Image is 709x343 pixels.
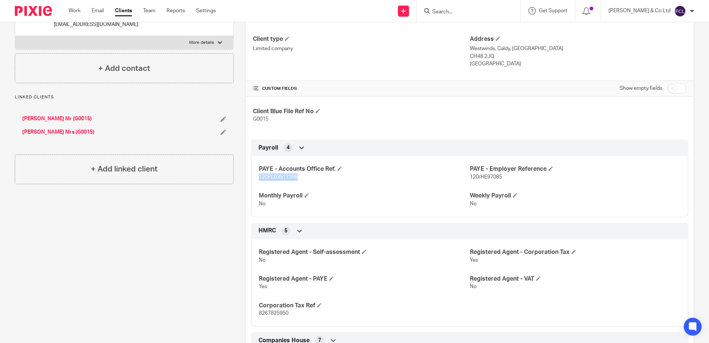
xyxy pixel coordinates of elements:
h4: Registered Agent - Self-assessment [259,248,469,256]
h4: Monthly Payroll [259,192,469,200]
h4: Weekly Payroll [470,192,680,200]
a: Reports [166,7,185,14]
p: Westwinds, Caldy, [GEOGRAPHIC_DATA] [470,45,686,52]
h4: + Add contact [98,63,150,74]
label: Show empty fields [620,85,662,92]
input: Search [432,9,498,16]
img: svg%3E [674,5,686,17]
h4: Corporation Tax Ref [259,302,469,310]
a: Team [143,7,155,14]
h4: + Add linked client [91,163,158,175]
h4: Address [470,35,686,43]
img: Pixie [15,6,52,16]
h4: PAYE - Accounts Office Ref. [259,165,469,173]
a: Email [92,7,104,14]
a: Work [69,7,80,14]
span: G0015 [253,117,268,122]
p: More details [189,40,214,46]
h4: Registered Agent - Corporation Tax [470,248,680,256]
span: 120/HE97085 [470,174,502,180]
span: 5 [284,227,287,235]
h4: CUSTOM FIELDS [253,86,469,92]
a: Settings [196,7,216,14]
span: 4 [287,144,290,151]
p: CH48 2JQ [470,53,686,60]
span: No [470,284,476,289]
p: [PERSON_NAME] & Co Ltd [609,7,670,14]
span: No [259,201,266,206]
a: Clients [115,7,132,14]
p: Linked clients [15,94,234,100]
p: Limited company [253,45,469,52]
span: Payroll [258,144,278,152]
span: Get Support [539,8,567,13]
p: [EMAIL_ADDRESS][DOMAIN_NAME] [54,21,185,28]
span: Yes [259,284,267,289]
h4: Registered Agent - VAT [470,275,680,283]
a: [PERSON_NAME] Mrs (G0015) [22,128,94,136]
span: No [470,201,476,206]
span: Yes [470,258,478,263]
span: No [259,258,266,263]
p: [GEOGRAPHIC_DATA] [470,60,686,68]
h4: PAYE - Employer Reference [470,165,680,173]
span: 120PL03517398 [259,174,298,180]
span: 8267825950 [259,311,288,316]
h4: Client Blue File Ref No [253,108,469,115]
h4: Client type [253,35,469,43]
a: [PERSON_NAME] Mr (G0015) [22,115,92,122]
h4: Registered Agent - PAYE [259,275,469,283]
span: HMRC [258,227,276,235]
